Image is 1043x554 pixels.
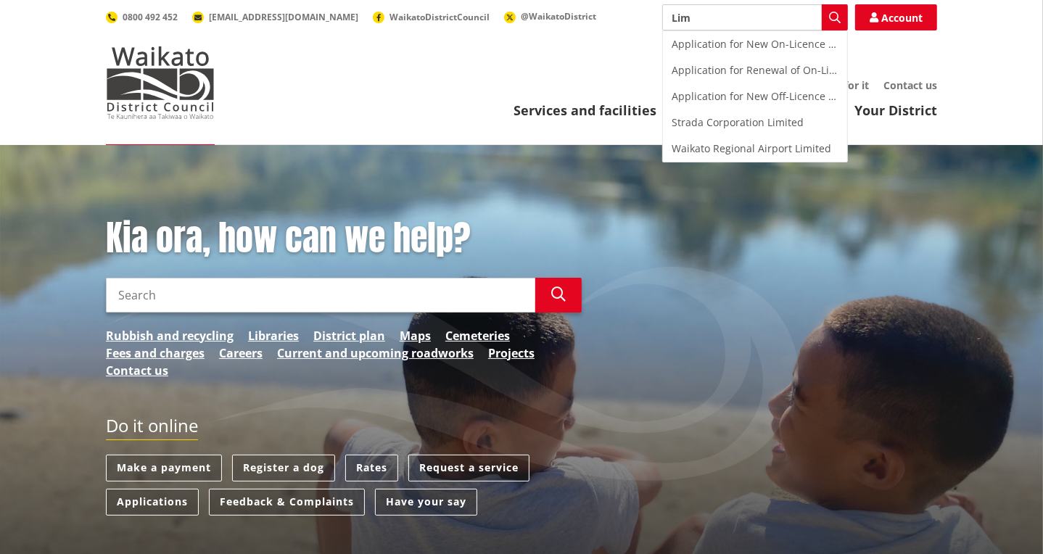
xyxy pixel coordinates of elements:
[976,493,1028,545] iframe: Messenger Launcher
[521,10,596,22] span: @WaikatoDistrict
[106,46,215,119] img: Waikato District Council - Te Kaunihera aa Takiwaa o Waikato
[663,83,847,109] div: Application for New Off-Licence - LD Grocers Limited - New World Ngaruawahia
[106,278,535,313] input: Search input
[389,11,490,23] span: WaikatoDistrictCouncil
[663,57,847,83] div: Application for Renewal of On-Licence - Woodside Estate Limited
[209,489,365,516] a: Feedback & Complaints
[277,344,474,362] a: Current and upcoming roadworks
[106,415,198,441] h2: Do it online
[663,109,847,136] div: Strada Corporation Limited
[209,11,358,23] span: [EMAIL_ADDRESS][DOMAIN_NAME]
[345,455,398,481] a: Rates
[854,102,937,119] a: Your District
[232,455,335,481] a: Register a dog
[106,218,582,260] h1: Kia ora, how can we help?
[514,102,656,119] a: Services and facilities
[400,327,431,344] a: Maps
[106,11,178,23] a: 0800 492 452
[106,344,205,362] a: Fees and charges
[106,455,222,481] a: Make a payment
[106,489,199,516] a: Applications
[106,327,234,344] a: Rubbish and recycling
[663,136,847,162] div: Waikato Regional Airport Limited
[313,327,385,344] a: District plan
[488,344,535,362] a: Projects
[219,344,263,362] a: Careers
[106,362,168,379] a: Contact us
[123,11,178,23] span: 0800 492 452
[504,10,596,22] a: @WaikatoDistrict
[855,4,937,30] a: Account
[662,4,848,30] input: Search input
[445,327,510,344] a: Cemeteries
[375,489,477,516] a: Have your say
[192,11,358,23] a: [EMAIL_ADDRESS][DOMAIN_NAME]
[663,31,847,57] div: Application for New On-Licence - Rising Beyond Limited - Mixture Tamahere - LicApp10/2025
[248,327,299,344] a: Libraries
[408,455,529,481] a: Request a service
[373,11,490,23] a: WaikatoDistrictCouncil
[883,78,937,92] a: Contact us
